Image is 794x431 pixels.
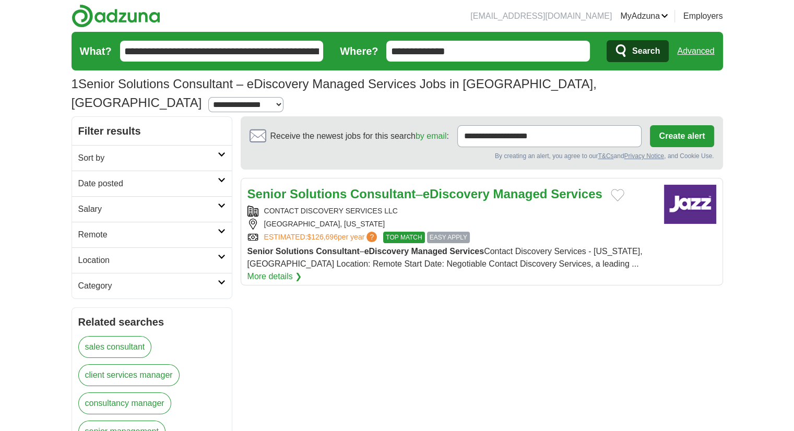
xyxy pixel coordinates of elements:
[72,4,160,28] img: Adzuna logo
[247,247,643,268] span: – Contact Discovery Services - [US_STATE], [GEOGRAPHIC_DATA] Location: Remote Start Date: Negotia...
[72,171,232,196] a: Date posted
[78,177,218,190] h2: Date posted
[683,10,723,22] a: Employers
[78,229,218,241] h2: Remote
[78,203,218,215] h2: Salary
[78,152,218,164] h2: Sort by
[270,130,449,142] span: Receive the newest jobs for this search :
[72,196,232,222] a: Salary
[247,187,602,201] a: Senior Solutions Consultant–eDiscovery Managed Services
[307,233,337,241] span: $126,696
[416,131,447,140] a: by email
[264,232,380,243] a: ESTIMATED:$126,696per year?
[78,254,218,267] h2: Location
[78,314,226,330] h2: Related searches
[607,40,669,62] button: Search
[470,10,612,22] li: [EMAIL_ADDRESS][DOMAIN_NAME]
[72,222,232,247] a: Remote
[350,187,416,201] strong: Consultant
[290,187,347,201] strong: Solutions
[677,41,714,62] a: Advanced
[316,247,360,256] strong: Consultant
[624,152,664,160] a: Privacy Notice
[247,270,302,283] a: More details ❯
[78,364,180,386] a: client services manager
[598,152,613,160] a: T&Cs
[364,247,409,256] strong: eDiscovery
[664,185,716,224] img: Company logo
[72,273,232,298] a: Category
[493,187,547,201] strong: Managed
[247,187,287,201] strong: Senior
[247,219,656,230] div: [GEOGRAPHIC_DATA], [US_STATE]
[78,280,218,292] h2: Category
[247,206,656,217] div: CONTACT DISCOVERY SERVICES LLC
[72,117,232,145] h2: Filter results
[427,232,470,243] span: EASY APPLY
[72,247,232,273] a: Location
[247,247,274,256] strong: Senior
[383,232,424,243] span: TOP MATCH
[78,336,152,358] a: sales consultant
[620,10,668,22] a: MyAdzuna
[423,187,490,201] strong: eDiscovery
[411,247,447,256] strong: Managed
[340,43,378,59] label: Where?
[72,75,78,93] span: 1
[650,125,714,147] button: Create alert
[551,187,602,201] strong: Services
[276,247,314,256] strong: Solutions
[80,43,112,59] label: What?
[250,151,714,161] div: By creating an alert, you agree to our and , and Cookie Use.
[366,232,377,242] span: ?
[72,145,232,171] a: Sort by
[78,392,171,414] a: consultancy manager
[72,77,597,110] h1: Senior Solutions Consultant – eDiscovery Managed Services Jobs in [GEOGRAPHIC_DATA], [GEOGRAPHIC_...
[611,189,624,201] button: Add to favorite jobs
[632,41,660,62] span: Search
[449,247,484,256] strong: Services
